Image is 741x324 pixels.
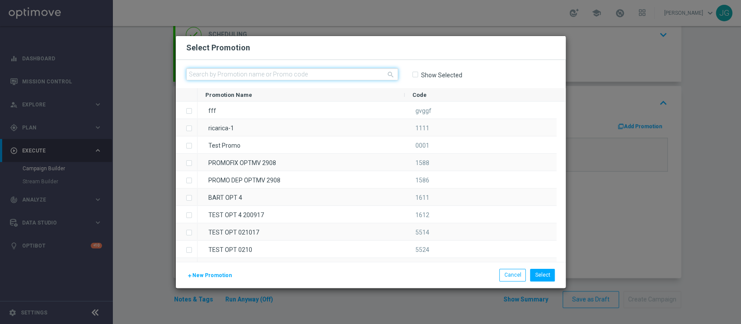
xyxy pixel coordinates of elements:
[415,246,429,253] span: 5524
[415,125,429,132] span: 1111
[530,269,555,281] button: Select
[415,142,429,149] span: 0001
[421,71,462,79] label: Show Selected
[198,154,405,171] div: PROMOFIX OPTMV 2908
[499,269,526,281] button: Cancel
[198,258,405,275] div: TEST OPT0310
[176,102,198,119] div: Press SPACE to select this row.
[412,92,427,98] span: Code
[198,102,405,119] div: fff
[176,241,198,258] div: Press SPACE to select this row.
[198,171,405,188] div: PROMO DEP OPTMV 2908
[198,206,405,223] div: TEST OPT 4 200917
[198,258,557,275] div: Press SPACE to select this row.
[176,119,198,136] div: Press SPACE to select this row.
[198,119,557,136] div: Press SPACE to select this row.
[176,206,198,223] div: Press SPACE to select this row.
[176,223,198,241] div: Press SPACE to select this row.
[198,188,557,206] div: Press SPACE to select this row.
[186,43,250,53] h2: Select Promotion
[198,102,557,119] div: Press SPACE to select this row.
[176,136,198,154] div: Press SPACE to select this row.
[176,258,198,275] div: Press SPACE to select this row.
[205,92,252,98] span: Promotion Name
[198,241,557,258] div: Press SPACE to select this row.
[415,229,429,236] span: 5514
[198,171,557,188] div: Press SPACE to select this row.
[176,188,198,206] div: Press SPACE to select this row.
[198,206,557,223] div: Press SPACE to select this row.
[198,154,557,171] div: Press SPACE to select this row.
[198,223,557,241] div: Press SPACE to select this row.
[415,212,429,218] span: 1612
[192,272,232,278] span: New Promotion
[198,119,405,136] div: ricarica-1
[415,194,429,201] span: 1611
[198,136,405,153] div: Test Promo
[198,136,557,154] div: Press SPACE to select this row.
[198,241,405,258] div: TEST OPT 0210
[198,223,405,240] div: TEST OPT 021017
[176,171,198,188] div: Press SPACE to select this row.
[387,71,395,79] i: search
[176,154,198,171] div: Press SPACE to select this row.
[186,68,398,80] input: Search by Promotion name or Promo code
[198,188,405,205] div: BART OPT 4
[415,159,429,166] span: 1588
[187,273,192,278] i: add
[415,177,429,184] span: 1586
[186,271,233,280] button: New Promotion
[415,107,431,114] span: gvggf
